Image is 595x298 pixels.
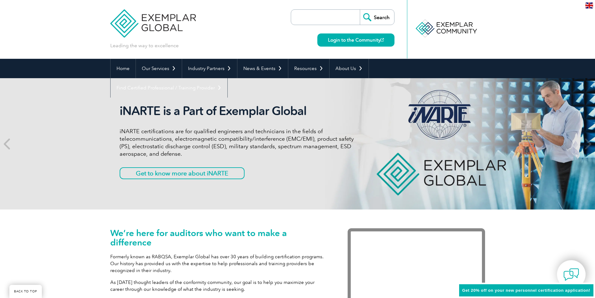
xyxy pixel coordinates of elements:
[9,285,42,298] a: BACK TO TOP
[110,42,179,49] p: Leading the way to excellence
[288,59,329,78] a: Resources
[317,33,394,47] a: Login to the Community
[120,104,354,118] h2: iNARTE is a Part of Exemplar Global
[120,128,354,158] p: iNARTE certifications are for qualified engineers and technicians in the fields of telecommunicat...
[462,288,590,293] span: Get 20% off on your new personnel certification application!
[585,3,593,8] img: en
[111,78,227,98] a: Find Certified Professional / Training Provider
[110,228,329,247] h1: We’re here for auditors who want to make a difference
[330,59,369,78] a: About Us
[237,59,288,78] a: News & Events
[182,59,237,78] a: Industry Partners
[110,279,329,293] p: As [DATE] thought leaders of the conformity community, our goal is to help you maximize your care...
[136,59,182,78] a: Our Services
[120,167,245,179] a: Get to know more about iNARTE
[110,253,329,274] p: Formerly known as RABQSA, Exemplar Global has over 30 years of building certification programs. O...
[111,59,136,78] a: Home
[563,267,579,282] img: contact-chat.png
[360,10,394,25] input: Search
[380,38,384,42] img: open_square.png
